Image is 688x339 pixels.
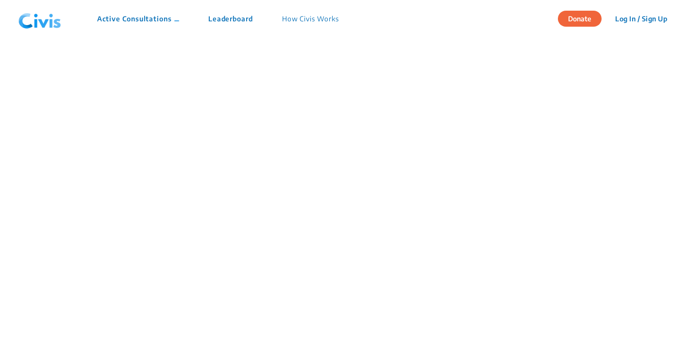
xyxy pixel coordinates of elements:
[208,14,253,24] p: Leaderboard
[558,13,609,23] a: Donate
[282,14,339,24] p: How Civis Works
[558,11,602,27] button: Donate
[609,11,673,26] button: Log In / Sign Up
[15,4,65,33] img: navlogo.png
[97,14,179,24] p: Active Consultations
